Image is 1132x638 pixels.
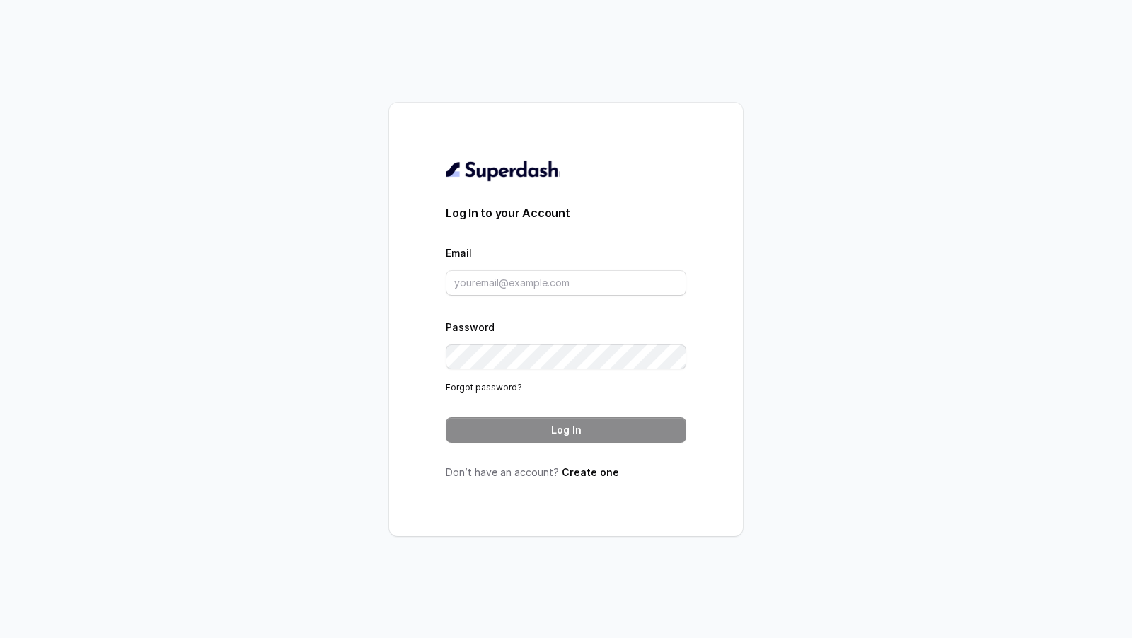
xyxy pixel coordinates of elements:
[446,204,686,221] h3: Log In to your Account
[446,159,560,182] img: light.svg
[446,417,686,443] button: Log In
[446,321,495,333] label: Password
[446,270,686,296] input: youremail@example.com
[446,247,472,259] label: Email
[446,465,686,480] p: Don’t have an account?
[446,382,522,393] a: Forgot password?
[562,466,619,478] a: Create one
